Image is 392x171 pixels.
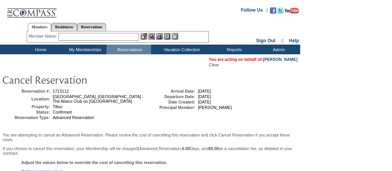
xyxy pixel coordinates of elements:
td: Admin [256,45,300,54]
img: b_edit.gif [141,33,147,40]
span: You are acting on behalf of: [209,57,297,62]
a: Residences [51,23,77,31]
a: Become our fan on Facebook [270,10,276,14]
td: Follow Us :: [241,7,268,16]
td: Vacation Collection [151,45,211,54]
img: b_calculator.gif [172,33,178,40]
td: Reservations [107,45,151,54]
span: [DATE] [198,89,211,93]
span: Confirmed [53,110,72,114]
td: Reservation Type: [3,115,50,120]
img: Impersonate [156,33,163,40]
span: 1713112 [53,89,69,93]
b: Adjust the values below to override the cost of cancelling this reservation. [21,160,167,165]
td: Location: [3,94,50,104]
td: Date Created: [149,100,195,104]
td: Status: [3,110,50,114]
a: Clear [209,62,219,67]
td: Arrival Date: [149,89,195,93]
img: Compass Home [7,2,57,18]
td: Property: [3,104,50,109]
span: [DATE] [198,94,211,99]
img: Subscribe to our YouTube Channel [285,8,299,14]
img: pgTtlCancelRes.gif [2,72,157,87]
span: Advanced Reservation [53,115,94,120]
b: 1 [137,146,139,151]
a: Sign Out [256,38,275,43]
div: Member Name: [29,33,58,40]
td: Home [17,45,62,54]
span: [DATE] [198,100,211,104]
td: Departure Date: [149,94,195,99]
a: Help [289,38,299,43]
b: $0.00 [208,146,219,151]
span: [PERSON_NAME] [198,105,232,110]
img: View [148,33,155,40]
a: Members [28,23,52,31]
td: Reports [211,45,256,54]
span: :: [281,38,284,43]
a: Follow us on Twitter [277,10,284,14]
img: Reservations [164,33,170,40]
td: Reservation #: [3,89,50,93]
img: Become our fan on Facebook [270,7,276,14]
td: My Memberships [62,45,107,54]
span: [GEOGRAPHIC_DATA], [GEOGRAPHIC_DATA] - The Abaco Club on [GEOGRAPHIC_DATA] [53,94,143,104]
p: If you choose to cancel this reservation, your Membership will be charged Advanced Reservation, D... [3,146,297,155]
a: [PERSON_NAME] [263,57,297,62]
b: 6.00 [182,146,190,151]
a: Reservations [77,23,106,31]
span: Tilloo [53,104,62,109]
p: You are attempting to cancel an Advanced Reservation. Please review the cost of cancelling this r... [3,133,297,142]
td: Principal Member: [149,105,195,110]
a: Subscribe to our YouTube Channel [285,10,299,14]
img: Follow us on Twitter [277,7,284,14]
